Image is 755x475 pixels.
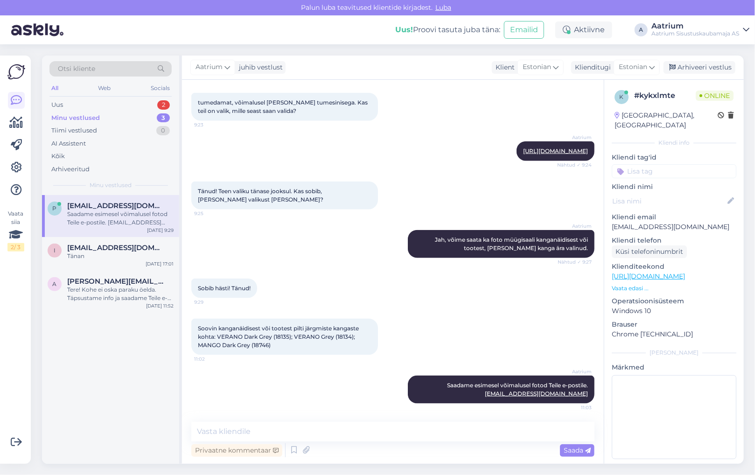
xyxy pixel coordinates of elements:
[557,258,592,265] span: Nähtud ✓ 9:27
[523,147,588,154] a: [URL][DOMAIN_NAME]
[49,82,60,94] div: All
[651,30,739,37] div: Aatrium Sisustuskaubamaja AS
[90,181,132,189] span: Minu vestlused
[664,61,735,74] div: Arhiveeri vestlus
[97,82,113,94] div: Web
[612,363,736,372] p: Märkmed
[156,126,170,135] div: 0
[7,243,24,251] div: 2 / 3
[67,210,174,227] div: Saadame esimesel võimalusel fotod Teile e-postile. [EMAIL_ADDRESS][DOMAIN_NAME]
[612,182,736,192] p: Kliendi nimi
[53,205,57,212] span: p
[67,277,164,286] span: andress.ssaar@gmail.com
[198,325,360,349] span: Soovin kanganäidisest või tootest pilti järgmiste kangaste kohta: VERANO Dark Grey (18135); VERAN...
[504,21,544,39] button: Emailid
[612,272,685,280] a: [URL][DOMAIN_NAME]
[492,63,515,72] div: Klient
[612,262,736,272] p: Klienditeekond
[634,90,696,101] div: # kykxlmte
[191,444,282,457] div: Privaatne kommentaar
[7,210,24,251] div: Vaata siia
[51,113,100,123] div: Minu vestlused
[58,64,95,74] span: Otsi kliente
[198,188,323,203] span: Tänud! Teen valiku tänase jooksul. Kas sobib, [PERSON_NAME] valikust [PERSON_NAME]?
[157,100,170,110] div: 2
[51,139,86,148] div: AI Assistent
[67,244,164,252] span: indrek.edasi@me.com
[612,306,736,316] p: Windows 10
[571,63,611,72] div: Klienditugi
[194,121,229,128] span: 9:23
[557,161,592,168] span: Nähtud ✓ 9:24
[555,21,612,38] div: Aktiivne
[51,152,65,161] div: Kõik
[564,446,591,454] span: Saada
[146,302,174,309] div: [DATE] 11:52
[435,236,589,251] span: Jah, võime saata ka foto müügisaali kanganäidisest või tootest, [PERSON_NAME] kanga ära valinud.
[612,222,736,232] p: [EMAIL_ADDRESS][DOMAIN_NAME]
[485,390,588,397] a: [EMAIL_ADDRESS][DOMAIN_NAME]
[67,202,164,210] span: pille.heinla@gmail.com
[395,25,413,34] b: Uus!
[67,252,174,260] div: Tänan
[447,382,588,397] span: Saadame esimesel võimalusel fotod Teile e-postile.
[196,62,223,72] span: Aatrium
[612,212,736,222] p: Kliendi email
[557,368,592,375] span: Aatrium
[194,210,229,217] span: 9:25
[557,134,592,141] span: Aatrium
[395,24,500,35] div: Proovi tasuta juba täna:
[557,223,592,230] span: Aatrium
[612,153,736,162] p: Kliendi tag'id
[612,349,736,357] div: [PERSON_NAME]
[194,356,229,363] span: 11:02
[612,164,736,178] input: Lisa tag
[433,3,454,12] span: Luba
[67,286,174,302] div: Tere! Kohe ei oska paraku öelda. Täpsustame info ja saadame Teile e-postile [PERSON_NAME][EMAIL_A...
[612,284,736,293] p: Vaata edasi ...
[7,63,25,81] img: Askly Logo
[612,236,736,245] p: Kliendi telefon
[612,196,726,206] input: Lisa nimi
[651,22,749,37] a: AatriumAatrium Sisustuskaubamaja AS
[51,100,63,110] div: Uus
[198,99,369,114] span: tumedamat, võimalusel [PERSON_NAME] tumesinisega. Kas teil on valik, mille seast saan valida?
[619,62,647,72] span: Estonian
[54,247,56,254] span: i
[235,63,283,72] div: juhib vestlust
[51,126,97,135] div: Tiimi vestlused
[523,62,551,72] span: Estonian
[612,139,736,147] div: Kliendi info
[696,91,734,101] span: Online
[146,260,174,267] div: [DATE] 17:01
[51,165,90,174] div: Arhiveeritud
[615,111,718,130] div: [GEOGRAPHIC_DATA], [GEOGRAPHIC_DATA]
[620,93,624,100] span: k
[612,320,736,329] p: Brauser
[149,82,172,94] div: Socials
[635,23,648,36] div: A
[612,296,736,306] p: Operatsioonisüsteem
[557,404,592,411] span: 11:03
[53,280,57,287] span: a
[157,113,170,123] div: 3
[612,245,687,258] div: Küsi telefoninumbrit
[194,299,229,306] span: 9:29
[612,329,736,339] p: Chrome [TECHNICAL_ID]
[651,22,739,30] div: Aatrium
[147,227,174,234] div: [DATE] 9:29
[198,285,251,292] span: Sobib hästi! Tänud!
